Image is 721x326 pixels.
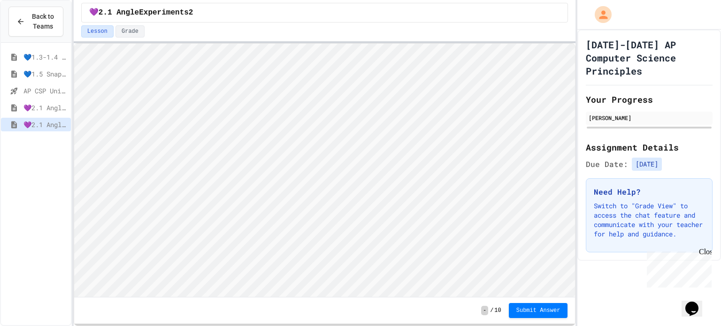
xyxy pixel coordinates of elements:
iframe: chat widget [682,288,712,317]
span: Back to Teams [31,12,55,31]
span: 💙1.3-1.4 WelcometoSnap! [23,52,67,62]
div: My Account [585,4,614,25]
span: AP CSP Unit 1 Review [23,86,67,96]
div: [PERSON_NAME] [589,114,710,122]
h2: Assignment Details [586,141,713,154]
h2: Your Progress [586,93,713,106]
button: Grade [115,25,145,38]
iframe: chat widget [643,248,712,288]
div: Chat with us now!Close [4,4,65,60]
span: 💜2.1 AngleExperiments2 [89,7,193,18]
iframe: Snap! Programming Environment [74,44,575,297]
span: Submit Answer [516,307,560,314]
span: 💙1.5 Snap! ScavengerHunt [23,69,67,79]
span: - [481,306,488,315]
span: Due Date: [586,159,628,170]
h1: [DATE]-[DATE] AP Computer Science Principles [586,38,713,77]
h3: Need Help? [594,186,705,197]
span: / [490,307,493,314]
button: Submit Answer [509,303,568,318]
span: 💜2.1 AngleExperiments2 [23,120,67,129]
span: 💜2.1 AngleExperiments1 [23,103,67,113]
p: Switch to "Grade View" to access the chat feature and communicate with your teacher for help and ... [594,201,705,239]
button: Lesson [81,25,114,38]
button: Back to Teams [8,7,63,37]
span: [DATE] [632,158,662,171]
span: 10 [494,307,501,314]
